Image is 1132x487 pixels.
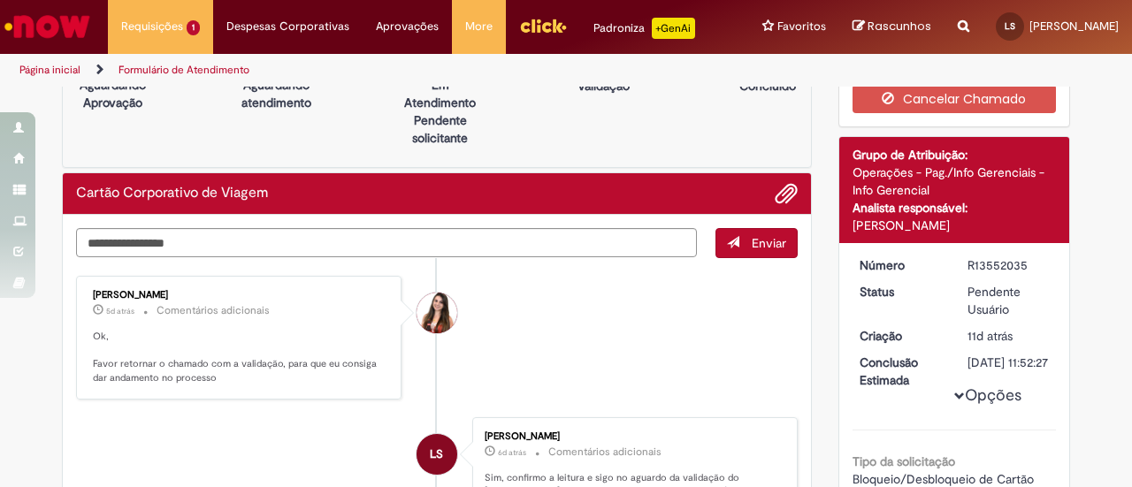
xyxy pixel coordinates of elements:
div: Pendente Usuário [968,283,1050,318]
time: 24/09/2025 15:52:27 [498,447,526,458]
span: Aprovações [376,18,439,35]
div: Padroniza [593,18,695,39]
button: Enviar [715,228,798,258]
span: 1 [187,20,200,35]
small: Comentários adicionais [548,445,662,460]
span: 11d atrás [968,328,1013,344]
small: Comentários adicionais [157,303,270,318]
span: Favoritos [777,18,826,35]
div: 19/09/2025 17:55:31 [968,327,1050,345]
div: [PERSON_NAME] [485,431,779,442]
h2: Cartão Corporativo de Viagem Histórico de tíquete [76,186,268,202]
p: Ok, Favor retornar o chamado com a validação, para que eu consiga dar andamento no processo [93,330,387,385]
div: R13552035 [968,256,1050,274]
div: [DATE] 11:52:27 [968,354,1050,371]
span: LS [1005,20,1015,32]
img: ServiceNow [2,9,93,44]
p: +GenAi [652,18,695,39]
span: Rascunhos [868,18,931,34]
textarea: Digite sua mensagem aqui... [76,228,697,257]
dt: Criação [846,327,955,345]
dt: Status [846,283,955,301]
div: [PERSON_NAME] [93,290,387,301]
dt: Conclusão Estimada [846,354,955,389]
p: Aguardando atendimento [233,76,319,111]
b: Tipo da solicitação [853,453,955,469]
button: Adicionar anexos [775,182,798,205]
div: Grupo de Atribuição: [853,146,1057,164]
div: Operações - Pag./Info Gerenciais - Info Gerencial [853,164,1057,199]
span: Despesas Corporativas [226,18,349,35]
time: 26/09/2025 11:04:38 [106,306,134,316]
a: Rascunhos [853,19,931,35]
span: More [465,18,493,35]
ul: Trilhas de página [13,54,741,87]
div: Luiz Claudio Da Silva [417,434,457,475]
p: Aguardando Aprovação [70,76,156,111]
a: Página inicial [19,63,80,77]
span: Enviar [752,235,786,251]
p: Em Atendimento [397,76,483,111]
div: Analista responsável: [853,199,1057,217]
p: Pendente solicitante [397,111,483,147]
button: Cancelar Chamado [853,85,1057,113]
div: Thais Dos Santos [417,293,457,333]
span: 6d atrás [498,447,526,458]
span: [PERSON_NAME] [1029,19,1119,34]
a: Formulário de Atendimento [119,63,249,77]
dt: Número [846,256,955,274]
time: 19/09/2025 17:55:31 [968,328,1013,344]
span: LS [430,433,443,476]
img: click_logo_yellow_360x200.png [519,12,567,39]
div: [PERSON_NAME] [853,217,1057,234]
span: Requisições [121,18,183,35]
span: 5d atrás [106,306,134,316]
